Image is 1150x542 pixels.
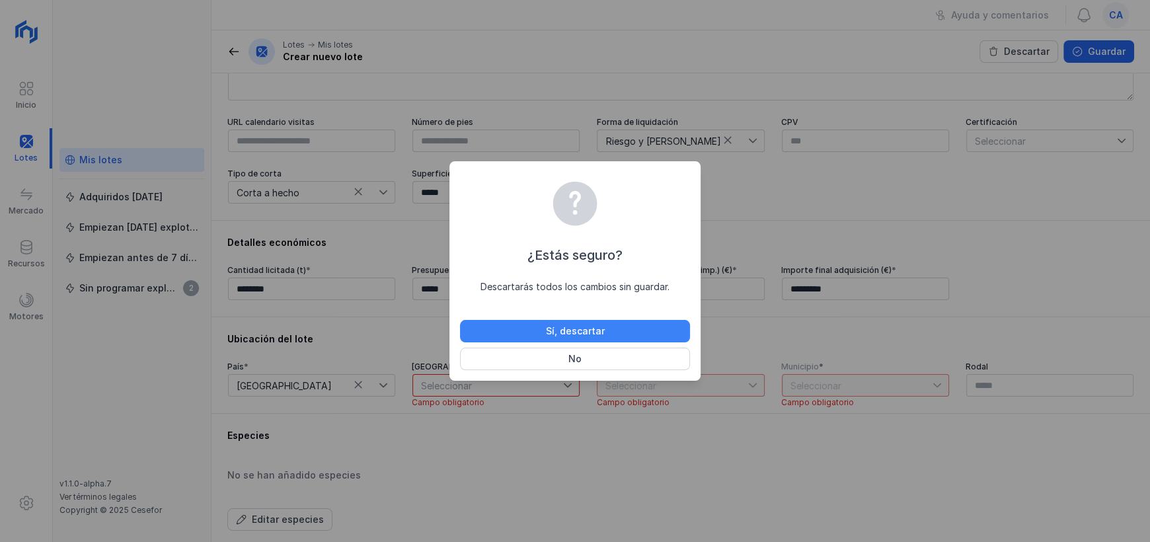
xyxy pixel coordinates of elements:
[546,325,605,338] div: Sí, descartar
[460,348,690,370] button: No
[460,320,690,342] button: Sí, descartar
[460,280,690,293] div: Descartarás todos los cambios sin guardar.
[460,246,690,264] div: ¿Estás seguro?
[568,352,582,366] div: No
